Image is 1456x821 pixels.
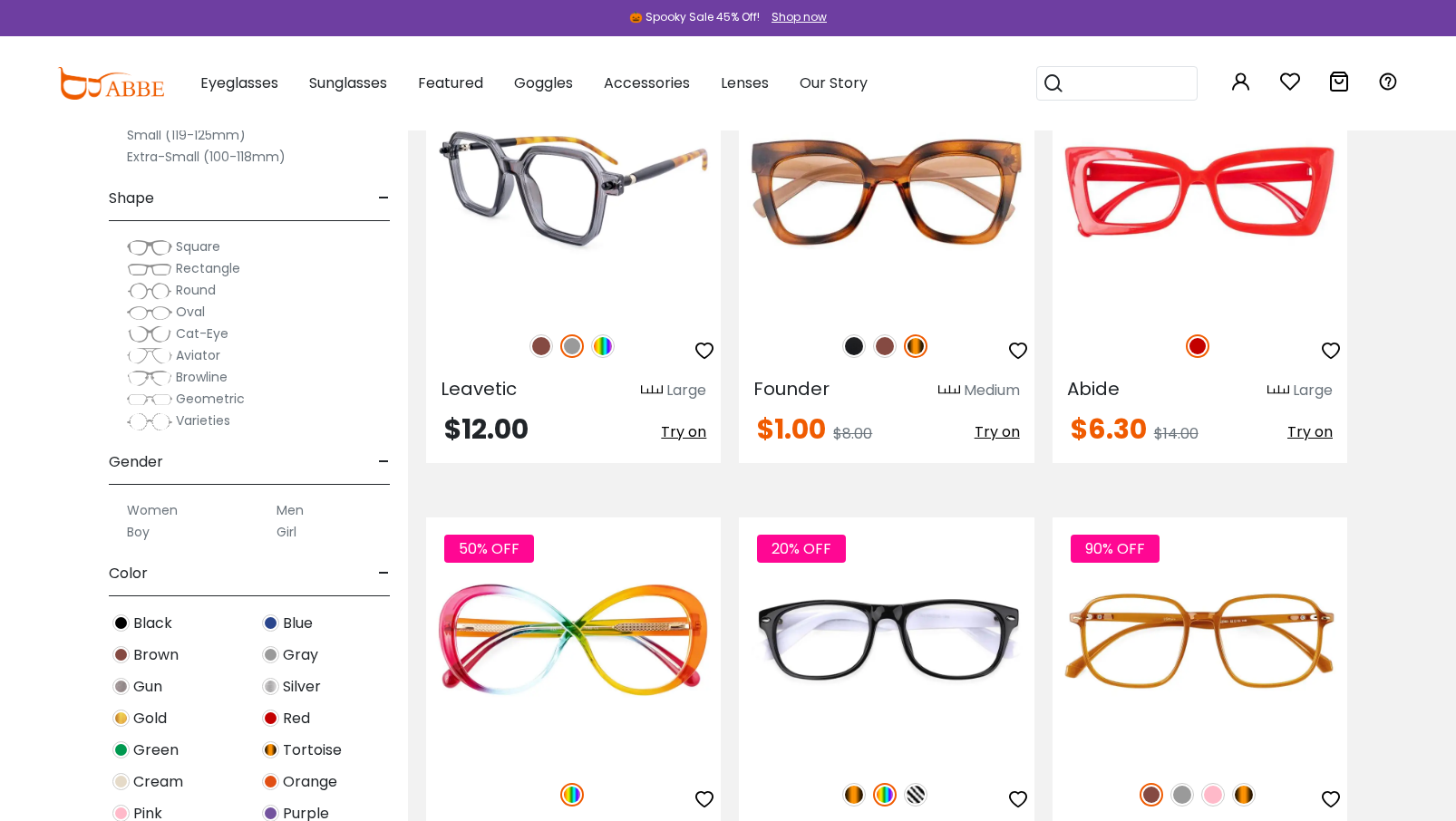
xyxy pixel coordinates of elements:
span: Accessories [604,72,690,93]
span: $12.00 [444,410,529,449]
span: Cream [133,771,183,793]
span: Geometric [176,390,245,408]
img: Red [262,710,279,727]
span: Try on [975,421,1020,442]
img: Orange [262,773,279,790]
span: Gender [109,440,163,484]
span: Oval [176,303,205,321]
span: Featured [418,72,483,93]
span: - [378,177,390,220]
div: Shop now [772,9,827,25]
span: Green [133,739,179,761]
div: 🎃 Spooky Sale 45% Off! [629,9,760,25]
img: Black [112,614,130,632]
img: Multicolor [591,334,615,358]
span: $8.00 [833,423,872,444]
img: Green [112,741,130,758]
span: Goggles [514,72,573,93]
label: Men [277,499,304,521]
img: Tortoise [262,741,279,758]
span: 50% OFF [444,535,534,563]
span: Gray [283,644,318,666]
img: Brown [1140,783,1163,807]
span: Varieties [176,411,230,430]
span: $14.00 [1154,423,1199,444]
span: Black [133,613,172,634]
button: Try on [975,416,1020,449]
img: Brown [873,334,897,358]
img: Aviator.png [127,347,172,365]
img: Red Abide - Plastic ,Universal Bridge Fit [1053,69,1347,314]
img: Gray [1170,783,1194,807]
span: Abide [1067,376,1120,401]
span: Gold [133,708,167,729]
span: Brown [133,644,179,666]
img: Geometric.png [127,391,172,409]
img: size ruler [641,384,663,398]
img: Tortoise [842,783,866,807]
img: Round.png [127,282,172,300]
button: Try on [1287,416,1333,449]
img: Square.png [127,238,172,256]
img: Brown Logyship - Plastic ,Universal Bridge Fit [1053,517,1347,763]
img: abbeglasses.com [57,67,164,100]
span: Tortoise [283,739,342,761]
img: Cat-Eye.png [127,325,172,343]
img: Rectangle.png [127,260,172,278]
img: Gray [560,334,584,358]
img: Blue [262,614,279,632]
span: Square [176,237,220,256]
img: Multicolor [560,783,584,807]
span: Shape [109,177,154,220]
span: Round [176,281,216,299]
span: Lenses [721,72,769,93]
img: Multicolor Leavetic - Plastic ,Universal Bridge Fit [426,69,721,314]
span: $6.30 [1071,410,1147,449]
img: Gold [112,710,130,727]
span: Try on [1287,421,1333,442]
img: Tortoise [904,334,927,358]
span: 90% OFF [1071,535,1160,563]
span: Browline [176,368,228,386]
span: Color [109,552,148,595]
label: Extra-Small (100-118mm) [127,146,286,168]
a: Shop now [762,9,827,24]
span: Cat-Eye [176,324,228,343]
label: Boy [127,521,150,543]
img: size ruler [938,384,960,398]
span: - [378,440,390,484]
span: Eyeglasses [200,72,278,93]
img: Cream [112,773,130,790]
label: Girl [277,521,296,543]
img: Gun [112,678,130,695]
span: $1.00 [757,410,826,449]
span: - [378,552,390,595]
span: Leavetic [441,376,517,401]
img: Tortoise Founder - Plastic ,Universal Bridge Fit [739,69,1034,314]
div: Large [1293,380,1333,401]
img: Brown [112,646,130,663]
span: Sunglasses [309,72,387,93]
span: Aviator [176,346,220,364]
img: Multicolor Mode - Plastic ,Universal Bridge Fit [739,517,1034,763]
img: Tortoise [1232,783,1256,807]
span: Blue [283,613,313,634]
img: Multicolor Sheaf - TR ,Universal Bridge Fit [426,517,721,763]
img: Browline.png [127,369,172,387]
span: Our Story [800,72,868,93]
span: Red [283,708,310,729]
img: Pink [1201,783,1225,807]
span: Silver [283,676,321,698]
div: Medium [964,380,1020,401]
label: Women [127,499,178,521]
img: Red [1186,334,1209,358]
img: Brown [529,334,553,358]
img: Multicolor [873,783,897,807]
span: Orange [283,771,337,793]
